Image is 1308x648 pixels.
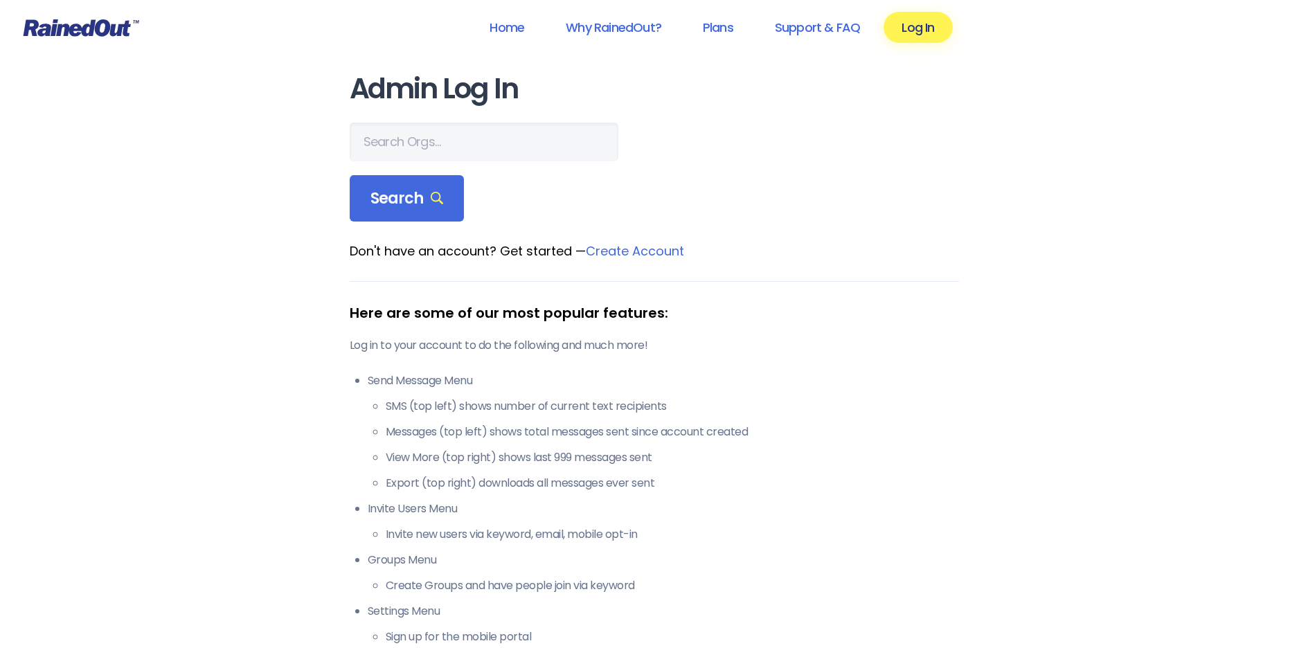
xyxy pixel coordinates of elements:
li: Groups Menu [368,552,959,594]
li: Create Groups and have people join via keyword [386,577,959,594]
div: Search [350,175,465,222]
li: Invite new users via keyword, email, mobile opt-in [386,526,959,543]
a: Create Account [586,242,684,260]
a: Home [472,12,542,43]
li: Messages (top left) shows total messages sent since account created [386,424,959,440]
a: Plans [685,12,751,43]
a: Log In [884,12,952,43]
span: Search [370,189,444,208]
li: View More (top right) shows last 999 messages sent [386,449,959,466]
li: Export (top right) downloads all messages ever sent [386,475,959,492]
li: Send Message Menu [368,372,959,492]
li: SMS (top left) shows number of current text recipients [386,398,959,415]
li: Sign up for the mobile portal [386,629,959,645]
p: Log in to your account to do the following and much more! [350,337,959,354]
a: Why RainedOut? [548,12,679,43]
li: Invite Users Menu [368,501,959,543]
a: Support & FAQ [757,12,878,43]
div: Here are some of our most popular features: [350,303,959,323]
h1: Admin Log In [350,73,959,105]
input: Search Orgs… [350,123,618,161]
